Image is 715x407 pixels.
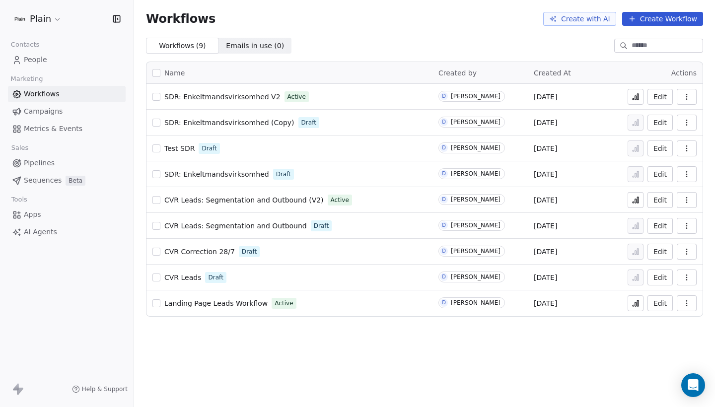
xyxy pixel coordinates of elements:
[647,115,673,131] button: Edit
[7,192,31,207] span: Tools
[671,69,697,77] span: Actions
[8,224,126,240] a: AI Agents
[534,143,557,153] span: [DATE]
[24,175,62,186] span: Sequences
[164,196,324,204] span: CVR Leads: Segmentation and Outbound (V2)
[6,37,44,52] span: Contacts
[12,10,64,27] button: Plain
[14,13,26,25] img: Plain-Logo-Tile.png
[164,143,195,153] a: Test SDR
[24,124,82,134] span: Metrics & Events
[275,299,293,308] span: Active
[24,89,60,99] span: Workflows
[534,118,557,128] span: [DATE]
[242,247,257,256] span: Draft
[442,273,446,281] div: D
[451,93,500,100] div: [PERSON_NAME]
[534,169,557,179] span: [DATE]
[72,385,128,393] a: Help & Support
[66,176,85,186] span: Beta
[8,155,126,171] a: Pipelines
[146,12,215,26] span: Workflows
[164,247,235,257] a: CVR Correction 28/7
[8,172,126,189] a: SequencesBeta
[24,158,55,168] span: Pipelines
[451,299,500,306] div: [PERSON_NAME]
[451,273,500,280] div: [PERSON_NAME]
[164,273,201,281] span: CVR Leads
[647,89,673,105] button: Edit
[164,68,185,78] span: Name
[226,41,284,51] span: Emails in use ( 0 )
[451,144,500,151] div: [PERSON_NAME]
[681,373,705,397] div: Open Intercom Messenger
[534,92,557,102] span: [DATE]
[164,298,268,308] a: Landing Page Leads Workflow
[451,248,500,255] div: [PERSON_NAME]
[8,121,126,137] a: Metrics & Events
[164,144,195,152] span: Test SDR
[164,222,307,230] span: CVR Leads: Segmentation and Outbound
[164,272,201,282] a: CVR Leads
[451,119,500,126] div: [PERSON_NAME]
[534,69,571,77] span: Created At
[164,170,269,178] span: SDR: Enkeltmandsvirksomhed
[534,195,557,205] span: [DATE]
[543,12,616,26] button: Create with AI
[534,247,557,257] span: [DATE]
[442,247,446,255] div: D
[276,170,291,179] span: Draft
[287,92,306,101] span: Active
[331,196,349,204] span: Active
[164,119,294,127] span: SDR: Enkeltmandsvirksomhed (Copy)
[451,222,500,229] div: [PERSON_NAME]
[301,118,316,127] span: Draft
[442,299,446,307] div: D
[164,93,281,101] span: SDR: Enkeltmandsvirksomhed V2
[442,144,446,152] div: D
[647,270,673,285] button: Edit
[8,52,126,68] a: People
[442,118,446,126] div: D
[438,69,477,77] span: Created by
[647,244,673,260] button: Edit
[647,140,673,156] button: Edit
[8,86,126,102] a: Workflows
[442,92,446,100] div: D
[164,248,235,256] span: CVR Correction 28/7
[164,299,268,307] span: Landing Page Leads Workflow
[647,295,673,311] button: Edit
[647,192,673,208] button: Edit
[24,227,57,237] span: AI Agents
[24,209,41,220] span: Apps
[24,106,63,117] span: Campaigns
[8,103,126,120] a: Campaigns
[208,273,223,282] span: Draft
[164,92,281,102] a: SDR: Enkeltmandsvirksomhed V2
[164,118,294,128] a: SDR: Enkeltmandsvirksomhed (Copy)
[164,169,269,179] a: SDR: Enkeltmandsvirksomhed
[8,206,126,223] a: Apps
[534,272,557,282] span: [DATE]
[534,221,557,231] span: [DATE]
[534,298,557,308] span: [DATE]
[647,218,673,234] a: Edit
[164,195,324,205] a: CVR Leads: Segmentation and Outbound (V2)
[30,12,51,25] span: Plain
[442,221,446,229] div: D
[202,144,216,153] span: Draft
[622,12,703,26] button: Create Workflow
[451,170,500,177] div: [PERSON_NAME]
[647,166,673,182] button: Edit
[24,55,47,65] span: People
[7,140,33,155] span: Sales
[6,71,47,86] span: Marketing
